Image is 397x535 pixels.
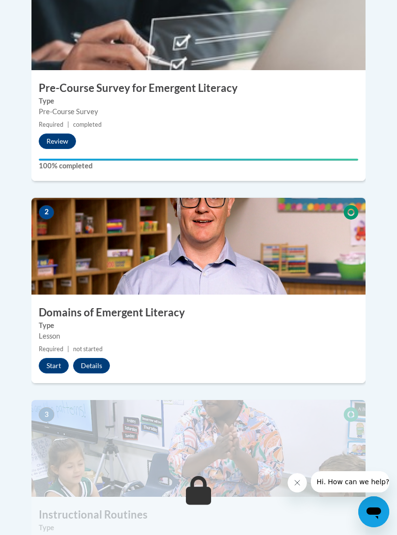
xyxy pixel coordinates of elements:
[73,345,103,353] span: not started
[39,121,63,128] span: Required
[39,320,358,331] label: Type
[67,345,69,353] span: |
[311,471,389,492] iframe: Message from company
[39,134,76,149] button: Review
[39,407,54,422] span: 3
[288,473,307,492] iframe: Close message
[39,161,358,171] label: 100% completed
[39,159,358,161] div: Your progress
[67,121,69,128] span: |
[39,522,358,533] label: Type
[39,205,54,220] span: 2
[39,106,358,117] div: Pre-Course Survey
[39,331,358,342] div: Lesson
[31,198,366,295] img: Course Image
[73,358,110,373] button: Details
[39,358,69,373] button: Start
[31,305,366,320] h3: Domains of Emergent Literacy
[31,507,366,522] h3: Instructional Routines
[73,121,102,128] span: completed
[39,345,63,353] span: Required
[358,496,389,527] iframe: Button to launch messaging window
[31,81,366,96] h3: Pre-Course Survey for Emergent Literacy
[39,96,358,106] label: Type
[31,400,366,497] img: Course Image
